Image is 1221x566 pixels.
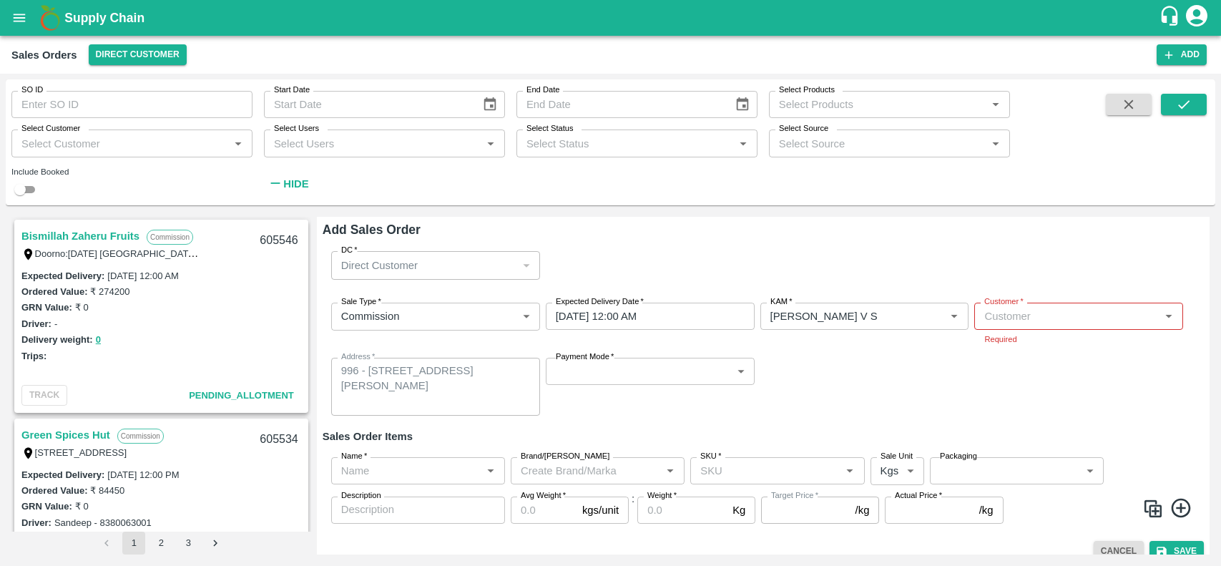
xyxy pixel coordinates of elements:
button: 893 [96,531,112,547]
label: Avg Weight [521,490,566,502]
img: CloneIcon [1142,498,1164,519]
div: Sales Orders [11,46,77,64]
label: Actual Price [895,490,942,502]
p: Kg [732,502,745,518]
button: page 1 [122,532,145,555]
label: Expected Delivery : [21,469,104,480]
label: Select Status [526,123,574,135]
button: Hide [264,172,313,196]
div: 605546 [251,224,306,258]
button: Open [986,95,1005,114]
button: Go to next page [204,532,227,555]
button: Choose date [729,91,756,118]
button: Open [229,135,247,153]
label: [DATE] 12:00 AM [107,270,178,281]
div: account of current user [1184,3,1210,33]
input: Select Status [521,134,730,152]
label: Delivery weight: [21,334,93,345]
label: Doorno:[DATE] [GEOGRAPHIC_DATA] Kedareswarapet, Doorno:[DATE] [GEOGRAPHIC_DATA] [GEOGRAPHIC_DATA]... [35,248,977,259]
label: Sale Unit [881,451,913,462]
input: Start Date [264,91,471,118]
button: Go to page 2 [149,532,172,555]
input: Select Products [773,95,982,114]
button: Go to page 3 [177,532,200,555]
p: /kg [855,502,870,518]
input: 0.0 [511,497,577,524]
button: Open [481,135,500,153]
p: kgs/unit [582,502,619,518]
label: Name [341,451,367,462]
textarea: 996 - [STREET_ADDRESS][PERSON_NAME] [341,363,530,409]
img: logo [36,4,64,32]
span: Pending_Allotment [189,390,294,401]
input: End Date [516,91,723,118]
strong: Hide [283,178,308,190]
label: [STREET_ADDRESS] [35,447,127,458]
input: Create Brand/Marka [515,462,657,480]
label: ₹ 274200 [90,286,129,297]
label: Address [341,351,375,363]
label: Sandeep - 8380063001 [54,517,152,528]
button: Open [1159,307,1178,326]
div: Include Booked [11,165,252,178]
label: SO ID [21,84,43,96]
input: Enter SO ID [11,91,252,118]
button: open drawer [3,1,36,34]
b: Supply Chain [64,11,144,25]
input: Select Users [268,134,477,152]
div: customer-support [1159,5,1184,31]
p: Commission [341,308,400,324]
label: Weight [647,490,677,502]
label: ₹ 84450 [90,485,124,496]
label: Select Customer [21,123,80,135]
button: 0 [96,332,101,348]
label: Select Users [274,123,319,135]
button: Open [945,307,963,326]
p: Direct Customer [341,258,418,273]
button: Add [1157,44,1207,65]
input: Choose date, selected date is Sep 28, 2025 [546,303,745,330]
label: - [54,318,57,329]
input: Customer [979,307,1155,326]
label: Expected Delivery Date [556,296,644,308]
label: Select Products [779,84,835,96]
p: Required [984,333,1173,346]
label: GRN Value: [21,302,72,313]
button: Open [661,462,680,480]
label: Sale Type [341,296,381,308]
nav: pagination navigation [93,532,229,555]
div: 605534 [251,423,306,457]
label: Brand/[PERSON_NAME] [521,451,609,462]
p: Commission [117,429,164,444]
button: Open [481,462,500,480]
button: Choose date [476,91,504,118]
input: KAM [765,307,923,326]
p: Commission [147,230,193,245]
label: KAM [770,296,793,308]
div: : [323,446,1204,536]
label: ₹ 0 [75,501,89,512]
label: Payment Mode [556,351,614,363]
label: Trips: [21,351,46,361]
input: Name [335,462,477,480]
label: DC [341,245,358,256]
label: Customer [984,296,1024,308]
label: Ordered Value: [21,286,87,297]
button: Open [840,462,859,480]
label: Driver: [21,517,52,528]
input: 0.0 [637,497,727,524]
button: Save [1149,541,1204,562]
label: Target Price [771,490,818,502]
label: End Date [526,84,559,96]
label: Driver: [21,318,52,329]
button: Open [734,135,752,153]
strong: Sales Order Items [323,431,413,442]
a: Green Spices Hut [21,426,110,444]
p: Kgs [881,463,899,479]
button: Open [986,135,1005,153]
label: SKU [700,451,721,462]
label: Select Source [779,123,828,135]
label: GRN Value: [21,501,72,512]
input: Select Customer [16,134,225,152]
label: Ordered Value: [21,485,87,496]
